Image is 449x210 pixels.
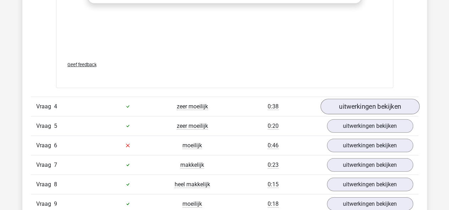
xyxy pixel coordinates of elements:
span: 0:23 [268,161,279,169]
span: moeilijk [182,142,202,149]
a: uitwerkingen bekijken [327,178,413,191]
a: uitwerkingen bekijken [327,139,413,152]
span: heel makkelijk [175,181,210,188]
span: 7 [54,161,57,168]
span: Vraag [36,200,54,208]
span: 0:15 [268,181,279,188]
span: Vraag [36,161,54,169]
span: 0:20 [268,123,279,130]
a: uitwerkingen bekijken [320,99,419,114]
a: uitwerkingen bekijken [327,119,413,133]
span: Vraag [36,122,54,130]
span: 6 [54,142,57,149]
span: 0:18 [268,200,279,208]
span: 5 [54,123,57,129]
span: zeer moeilijk [177,103,208,110]
span: Geef feedback [67,62,97,67]
span: 8 [54,181,57,188]
span: moeilijk [182,200,202,208]
span: 4 [54,103,57,110]
a: uitwerkingen bekijken [327,158,413,172]
span: 0:46 [268,142,279,149]
span: 9 [54,200,57,207]
span: Vraag [36,102,54,111]
span: makkelijk [180,161,204,169]
span: zeer moeilijk [177,123,208,130]
span: Vraag [36,141,54,150]
span: Vraag [36,180,54,189]
span: 0:38 [268,103,279,110]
